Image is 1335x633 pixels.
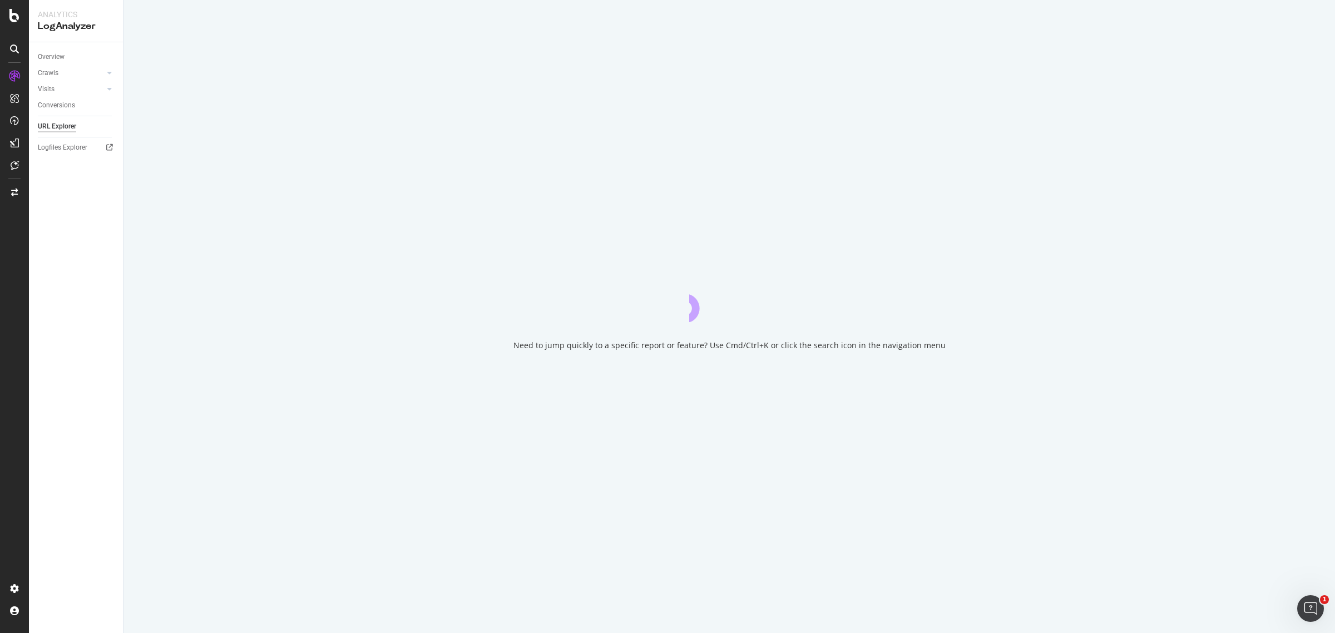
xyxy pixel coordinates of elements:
[38,51,65,63] div: Overview
[38,142,87,154] div: Logfiles Explorer
[1297,595,1324,622] iframe: Intercom live chat
[38,100,115,111] a: Conversions
[38,51,115,63] a: Overview
[38,100,75,111] div: Conversions
[689,282,769,322] div: animation
[38,67,104,79] a: Crawls
[38,142,115,154] a: Logfiles Explorer
[1320,595,1329,604] span: 1
[38,121,76,132] div: URL Explorer
[513,340,946,351] div: Need to jump quickly to a specific report or feature? Use Cmd/Ctrl+K or click the search icon in ...
[38,67,58,79] div: Crawls
[38,83,104,95] a: Visits
[38,9,114,20] div: Analytics
[38,121,115,132] a: URL Explorer
[38,83,55,95] div: Visits
[38,20,114,33] div: LogAnalyzer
